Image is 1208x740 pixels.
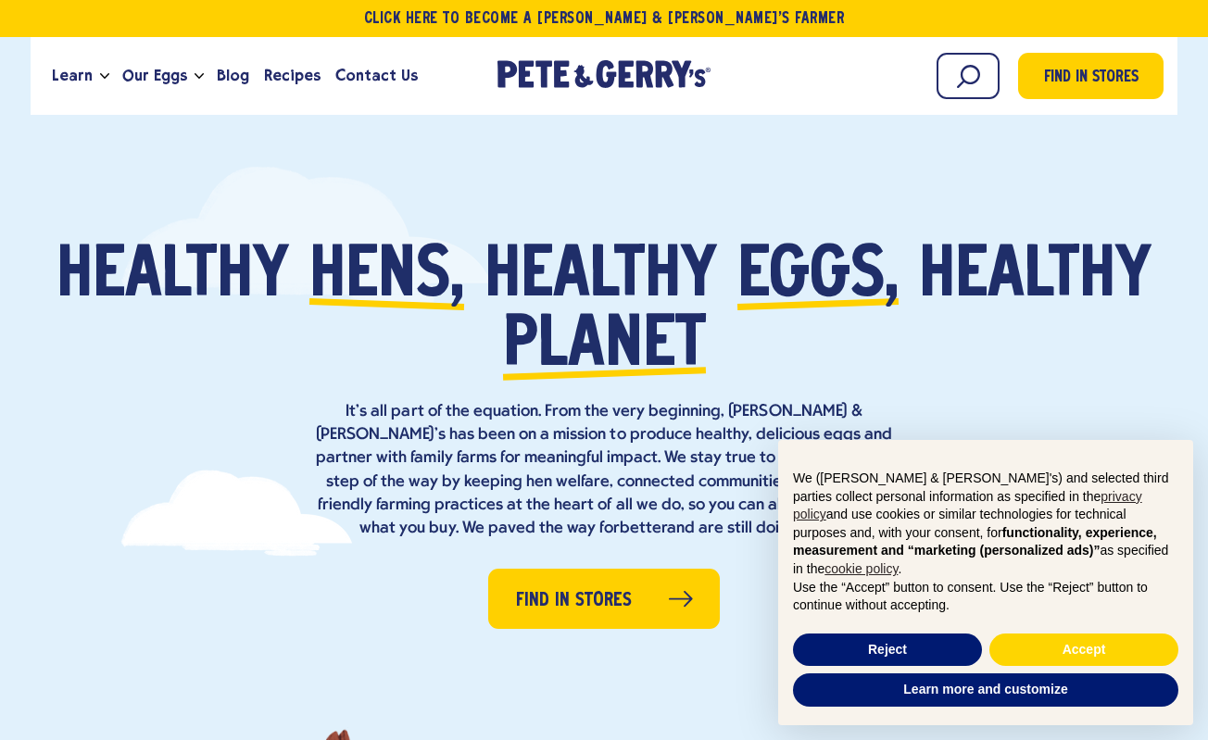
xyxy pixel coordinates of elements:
[335,64,418,87] span: Contact Us
[264,64,321,87] span: Recipes
[52,64,93,87] span: Learn
[488,569,720,629] a: Find in Stores
[989,633,1178,667] button: Accept
[1044,66,1139,91] span: Find in Stores
[620,520,667,537] strong: better
[309,243,464,312] span: hens,
[824,561,898,576] a: cookie policy
[115,51,195,101] a: Our Eggs
[484,243,717,312] span: healthy
[44,51,100,101] a: Learn
[100,73,109,80] button: Open the dropdown menu for Learn
[328,51,425,101] a: Contact Us
[793,470,1178,579] p: We ([PERSON_NAME] & [PERSON_NAME]'s) and selected third parties collect personal information as s...
[1018,53,1164,99] a: Find in Stores
[257,51,328,101] a: Recipes
[793,579,1178,615] p: Use the “Accept” button to consent. Use the “Reject” button to continue without accepting.
[737,243,899,312] span: eggs,
[937,53,1000,99] input: Search
[503,312,706,382] span: planet
[217,64,249,87] span: Blog
[122,64,187,87] span: Our Eggs
[57,243,289,312] span: Healthy
[919,243,1151,312] span: healthy
[793,673,1178,707] button: Learn more and customize
[308,400,900,540] p: It’s all part of the equation. From the very beginning, [PERSON_NAME] & [PERSON_NAME]’s has been ...
[209,51,257,101] a: Blog
[195,73,204,80] button: Open the dropdown menu for Our Eggs
[793,633,982,667] button: Reject
[516,586,632,615] span: Find in Stores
